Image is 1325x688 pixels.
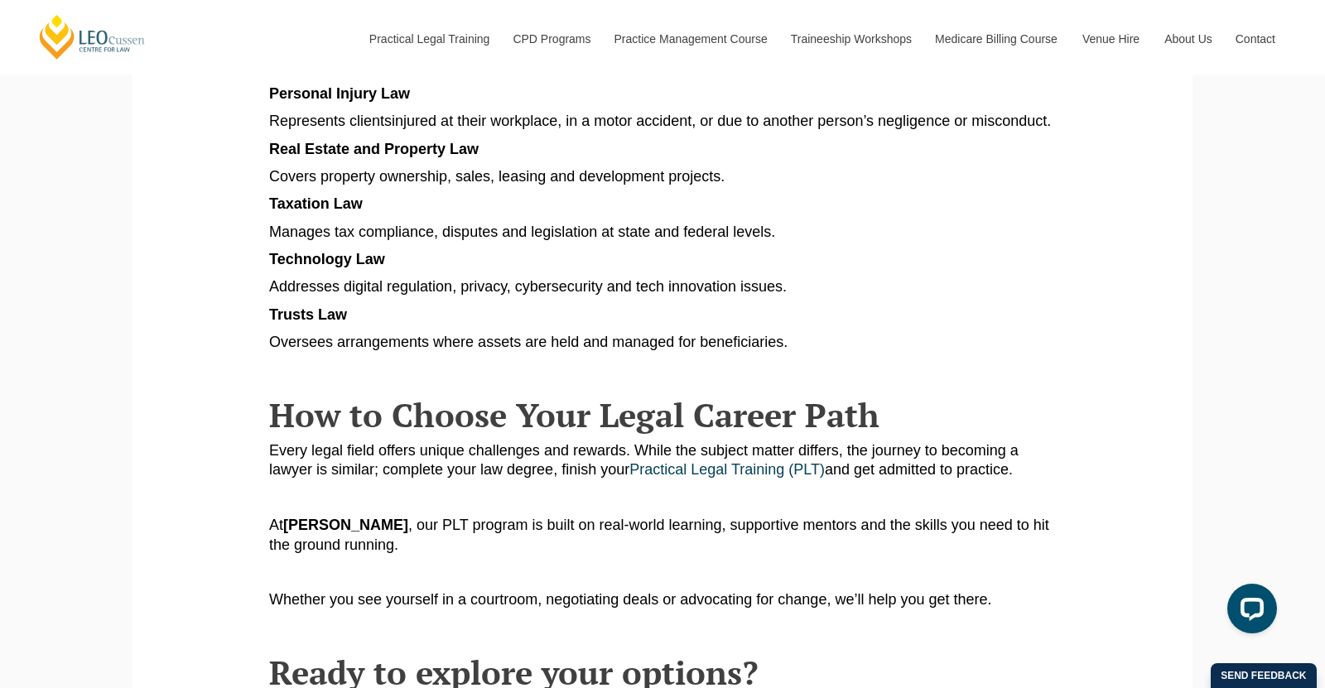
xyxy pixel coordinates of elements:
span: Covers property ownership, sales, leasing and development projects. [269,168,725,185]
span: Oversees arrangements where assets are held and managed for beneficiaries. [269,334,788,350]
span: Addresses digital regulation, privacy, cybersecurity and tech innovation issues. [269,278,787,295]
a: Venue Hire [1070,3,1152,75]
span: and get admitted to practice. [825,461,1013,478]
span: [PERSON_NAME] [283,517,408,533]
a: [PERSON_NAME] Centre for Law [37,13,147,60]
a: Practical Legal Training [357,3,501,75]
a: Traineeship Workshops [778,3,923,75]
iframe: LiveChat chat widget [1214,577,1284,647]
a: CPD Programs [500,3,601,75]
span: Personal Injury Law [269,85,410,102]
span: Real Estate and Property Law [269,141,479,157]
a: Contact [1223,3,1288,75]
span: Taxation Law [269,195,363,212]
a: About Us [1152,3,1223,75]
span: Whether you see yourself in a courtroom, negotiating deals or advocating for change, we’ll help y... [269,591,992,608]
span: injured at their workplace, in a motor accident, or due to another person’s negligence or miscond... [392,113,1051,129]
strong: Technology Law [269,251,385,267]
span: , our PLT program is built on real-world learning, supportive mentors and the skills you need to ... [269,517,1049,552]
a: Practice Management Course [602,3,778,75]
a: Medicare Billing Course [923,3,1070,75]
a: Practical Legal Training (PLT) [629,461,825,478]
span: At [269,517,283,533]
span: Every legal field offers unique challenges and rewards. While the subject matter differs, the jou... [269,442,1019,478]
span: Represents clients [269,113,392,129]
span: Trusts Law [269,306,347,323]
span: Manages tax compliance, disputes and legislation at state and federal levels. [269,224,775,240]
span: How to Choose Your Legal Career Path [269,392,879,436]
